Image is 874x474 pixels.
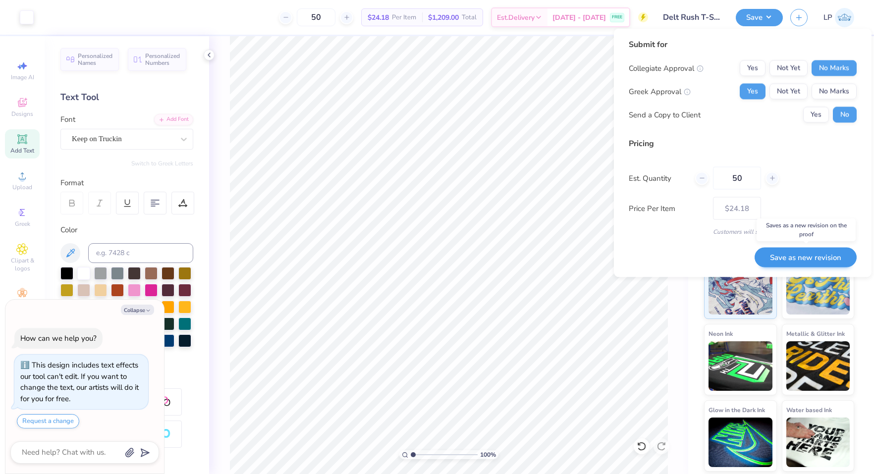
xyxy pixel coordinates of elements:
div: Customers will see this price on HQ. [629,227,857,236]
span: Est. Delivery [497,12,535,23]
button: Request a change [17,414,79,428]
div: Send a Copy to Client [629,109,701,120]
div: Text Tool [60,91,193,104]
button: Switch to Greek Letters [131,159,193,167]
span: Total [462,12,477,23]
span: Greek [15,220,30,228]
button: Yes [803,107,829,123]
button: Not Yet [769,60,808,76]
button: No Marks [812,84,857,100]
img: Standard [709,265,772,315]
span: Upload [12,183,32,191]
span: Neon Ink [709,328,733,339]
img: Puff Ink [786,265,850,315]
div: Add Font [154,114,193,125]
label: Est. Quantity [629,172,688,184]
button: Save as new revision [755,247,857,267]
span: Personalized Numbers [145,53,180,66]
input: Untitled Design [655,7,728,27]
img: Metallic & Glitter Ink [786,341,850,391]
div: Saves as a new revision on the proof [757,218,856,241]
div: Format [60,177,194,189]
button: Save [736,9,783,26]
div: Greek Approval [629,86,691,97]
input: – – [297,8,335,26]
label: Font [60,114,75,125]
label: Price Per Item [629,203,706,214]
img: Neon Ink [709,341,772,391]
span: Image AI [11,73,34,81]
span: FREE [612,14,622,21]
div: Collegiate Approval [629,62,704,74]
button: Not Yet [769,84,808,100]
span: [DATE] - [DATE] [552,12,606,23]
span: $24.18 [368,12,389,23]
a: LP [823,8,854,27]
span: Metallic & Glitter Ink [786,328,845,339]
span: Personalized Names [78,53,113,66]
div: How can we help you? [20,333,97,343]
span: 100 % [480,450,496,459]
input: – – [713,167,761,190]
span: Water based Ink [786,405,832,415]
span: Add Text [10,147,34,155]
img: Glow in the Dark Ink [709,418,772,467]
span: LP [823,12,832,23]
div: Pricing [629,138,857,150]
div: This design includes text effects our tool can't edit. If you want to change the text, our artist... [20,360,139,404]
span: Per Item [392,12,416,23]
div: Submit for [629,39,857,51]
button: Yes [740,60,765,76]
span: Glow in the Dark Ink [709,405,765,415]
span: Designs [11,110,33,118]
img: Lauren Pevec [835,8,854,27]
span: Clipart & logos [5,257,40,272]
button: No Marks [812,60,857,76]
span: $1,209.00 [428,12,459,23]
button: Yes [740,84,765,100]
button: No [833,107,857,123]
input: e.g. 7428 c [88,243,193,263]
div: Color [60,224,193,236]
button: Collapse [121,305,154,315]
img: Water based Ink [786,418,850,467]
